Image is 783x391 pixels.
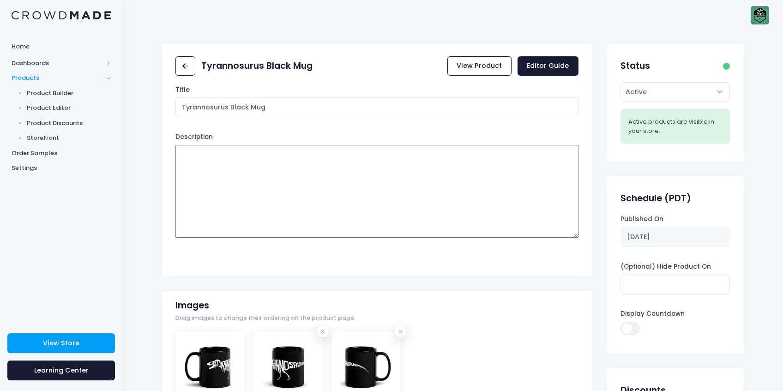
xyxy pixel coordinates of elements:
[175,300,209,311] h2: Images
[7,361,115,380] a: Learning Center
[395,326,407,337] span: Remove image
[620,193,691,204] h2: Schedule (PDT)
[175,314,355,323] span: Drag images to change their ordering on the product page.
[12,149,111,158] span: Order Samples
[518,56,578,76] a: Editor Guide
[620,60,650,71] h2: Status
[175,132,213,142] label: Description
[12,73,103,83] span: Products
[628,117,722,135] div: Active products are visible in your store.
[447,56,512,76] a: View Product
[751,6,769,24] img: User
[12,163,111,173] span: Settings
[175,85,190,95] label: Title
[620,215,663,224] label: Published On
[12,59,103,68] span: Dashboards
[43,338,79,348] span: View Store
[27,103,111,113] span: Product Editor
[27,133,111,143] span: Storefront
[27,119,111,128] span: Product Discounts
[7,333,115,353] a: View Store
[27,89,111,98] span: Product Builder
[12,42,111,51] span: Home
[201,60,313,71] h2: Tyrannosurus Black Mug
[34,366,89,375] span: Learning Center
[317,326,329,337] span: Remove image
[620,309,685,319] label: Display Countdown
[620,262,711,271] label: (Optional) Hide Product On
[12,11,111,20] img: Logo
